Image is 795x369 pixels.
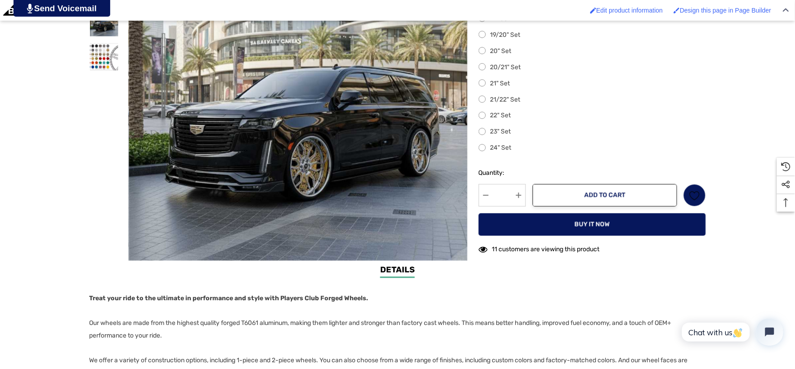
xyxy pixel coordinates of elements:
[479,127,706,138] label: 23" Set
[669,2,776,18] a: Enabled brush for page builder edit. Design this page in Page Builder
[479,62,706,73] label: 20/21" Set
[680,7,771,14] span: Design this page in Page Builder
[90,317,701,342] p: Our wheels are made from the highest quality forged T6061 aluminum, making them lighter and stron...
[590,7,597,13] img: Enabled brush for product edit
[90,8,118,36] img: Cadillac Escalade on 24" Players Club V Classic 2-Piece Wheels
[689,191,700,201] svg: Wish List
[777,198,795,207] svg: Top
[672,311,791,353] iframe: Tidio Chat
[90,43,118,71] img: Players Club V Classic 2-Piece Wheels
[27,4,33,13] img: PjwhLS0gR2VuZXJhdG9yOiBHcmF2aXQuaW8gLS0+PHN2ZyB4bWxucz0iaHR0cDovL3d3dy53My5vcmcvMjAwMC9zdmciIHhtb...
[586,2,668,18] a: Enabled brush for product edit Edit product information
[783,8,789,12] img: Close Admin Bar
[479,168,526,179] label: Quantity:
[479,241,600,255] div: 11 customers are viewing this product
[479,78,706,89] label: 21" Set
[380,264,415,278] a: Details
[533,184,677,207] button: Add to Cart
[597,7,663,14] span: Edit product information
[90,295,368,302] strong: Treat your ride to the ultimate in performance and style with Players Club Forged Wheels.
[479,111,706,121] label: 22" Set
[674,7,680,13] img: Enabled brush for page builder edit.
[479,94,706,105] label: 21/22" Set
[782,180,791,189] svg: Social Media
[782,162,791,171] svg: Recently Viewed
[479,30,706,40] label: 19/20" Set
[479,46,706,57] label: 20" Set
[479,213,706,236] button: Buy it now
[683,184,706,207] a: Wish List
[479,143,706,154] label: 24" Set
